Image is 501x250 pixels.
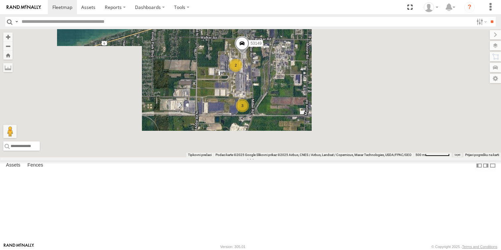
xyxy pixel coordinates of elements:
[3,63,13,72] label: Measure
[7,5,41,10] img: rand-logo.svg
[482,161,489,170] label: Dock Summary Table to the Right
[3,161,24,170] label: Assets
[220,245,245,249] div: Version: 305.01
[188,153,212,157] button: Tipkovni prečaci
[4,243,34,250] a: Visit our Website
[474,17,488,26] label: Search Filter Options
[490,74,501,83] label: Map Settings
[3,125,17,138] button: Povucite Pegmana na kartu da biste otvorili Street View
[421,2,441,12] div: Miky Transport
[3,51,13,60] button: Zoom Home
[229,59,242,72] div: 2
[431,245,497,249] div: © Copyright 2025 -
[415,153,425,157] span: 500 m
[3,32,13,41] button: Zoom in
[413,153,452,157] button: Mjerilo karte: 500 m naprema 70 piksela
[462,245,497,249] a: Terms and Conditions
[250,41,261,45] span: 53149
[464,2,475,13] i: ?
[236,99,249,112] div: 3
[489,161,496,170] label: Hide Summary Table
[14,17,19,26] label: Search Query
[465,153,499,157] a: Prijavi pogrešku na karti
[455,154,460,156] a: Uvjeti
[476,161,482,170] label: Dock Summary Table to the Left
[24,161,46,170] label: Fences
[3,41,13,51] button: Zoom out
[216,153,411,157] span: Podaci karte ©2025 Google Slikovni prikaz ©2025 Airbus, CNES / Airbus, Landsat / Copernicus, Maxa...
